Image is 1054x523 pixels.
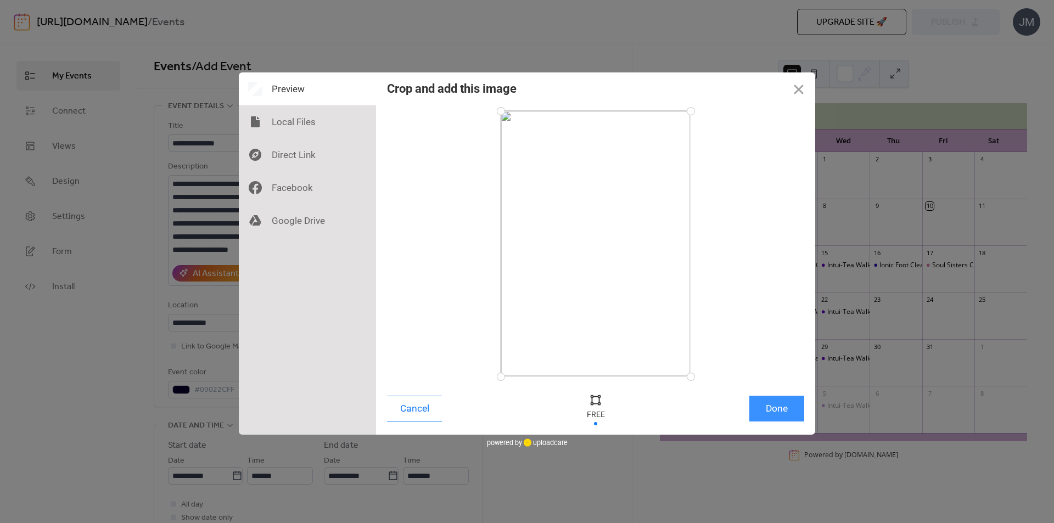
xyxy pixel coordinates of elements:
[387,82,517,95] div: Crop and add this image
[487,435,568,451] div: powered by
[239,171,376,204] div: Facebook
[239,105,376,138] div: Local Files
[239,138,376,171] div: Direct Link
[782,72,815,105] button: Close
[749,396,804,421] button: Done
[239,204,376,237] div: Google Drive
[239,72,376,105] div: Preview
[387,396,442,421] button: Cancel
[522,438,568,447] a: uploadcare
